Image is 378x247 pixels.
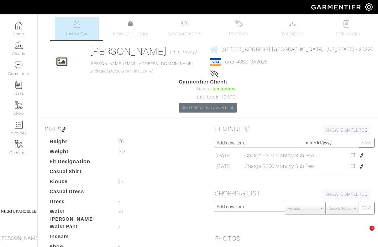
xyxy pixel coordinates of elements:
img: orders-icon-0abe47150d42831381b5fb84f609e132dff9fe21cb692f30cb5eec754e2cba89.png [15,121,23,129]
img: orders-27d20c2124de7fd6de4e0e44c1d41de31381a507db9b33961299e4e07d508b8c.svg [235,20,243,28]
a: SHOW COMPLETED [323,189,371,199]
button: SAVE [359,138,375,148]
span: Wardrobe [281,30,304,38]
img: dashboard-icon-dbcd8f5a0b271acd01030246c82b418ddd0df26cd7fceb0bd07c9910d44c42f6.png [15,22,23,29]
span: ID: #124497 [170,49,197,56]
img: garments-icon-b7da505a4dc4fd61783c78ac3ca0ef83fa9d6f193b1c9dc38574b1d14d53ca28.png [15,140,23,148]
span: Overview [66,30,87,38]
a: Send Reset Password link [179,103,237,113]
img: reminder-icon-8004d30b9f0a5d33ae49ab947aed9ed385cf756f9e5892f1edd6e32f2345188e.png [15,81,23,89]
img: measurements-466bbee1fd09ba9460f595b01e5d73f9e2bff037440d3c8f018324cb6cdf7a4a.svg [181,20,188,28]
h5: SHOPPING LIST [213,187,373,199]
a: Product Library [109,20,153,38]
h5: PHOTOS [213,232,373,245]
span: Product Library [113,30,148,38]
img: todo-9ac3debb85659649dc8f770b8b6100bb5dab4b48dedcbae339e5042a72dfd3cc.svg [343,20,350,28]
a: Measurements [163,17,207,40]
h5: REMINDERS [213,123,373,135]
dt: Casual Shirt [45,168,113,178]
dt: Height [45,138,113,148]
iframe: Intercom live chat [357,226,372,241]
img: clients-icon-6bae9207a08558b7cb47a8932f037763ab4055f8c8b6bfacd5dc20c3e0201464.png [15,41,23,49]
img: comment-icon-a0a6a9ef722e966f86d9cbdc48e553b5cf19dbc54f86b18d962a5391bc8f6eb6.png [15,61,23,69]
span: [STREET_ADDRESS] [GEOGRAPHIC_DATA], [US_STATE] - 23226 [221,47,373,52]
dt: Fit Designation [45,158,113,168]
a: Look Books [324,17,368,40]
span: Garmentier Client: [179,78,237,86]
span: Charge $300 Monthly Sub Fee [244,163,314,170]
dt: Casual Dress [45,188,113,198]
span: Birthday: [DEMOGRAPHIC_DATA] [90,62,193,73]
img: gear-icon-white-bd11855cb880d31180b6d7d6211b90ccbf57a29d726f0c71d8c61bd08dd39cc2.png [365,3,373,11]
span: Measurements [168,30,202,38]
img: pen-cf24a1663064a2ec1b9c1bd2387e9de7a2fa800b781884d57f21acf72779bad2.png [61,127,66,132]
span: [DATE] [215,163,232,170]
dt: Inseam [45,233,113,243]
dt: Waist [PERSON_NAME] [45,208,113,223]
h5: SIZES [42,123,203,135]
dt: Waist Pant [45,223,113,233]
span: 1 [370,226,375,231]
span: [DATE] [215,152,232,159]
span: Invoices [229,30,248,38]
img: pen-cf24a1663064a2ec1b9c1bd2387e9de7a2fa800b781884d57f21acf72779bad2.png [359,153,364,158]
img: visa-934b35602734be37eb7d5d7e5dbcd2044c359bf20a24dc3361ca3fa54326a8a7.png [210,58,221,66]
span: 5'5 [118,138,124,145]
img: garments-icon-b7da505a4dc4fd61783c78ac3ca0ef83fa9d6f193b1c9dc38574b1d14d53ca28.png [15,101,23,109]
a: Invoices [217,17,260,40]
span: Has access [210,86,237,93]
div: Status: [179,86,237,93]
input: Add new item [214,202,285,212]
span: 107 [118,148,126,155]
img: basicinfo-40fd8af6dae0f16599ec9e87c0ef1c0a1fdea2edbe929e3d69a839185d80c458.svg [73,20,81,28]
dt: Weight [45,148,113,158]
span: Needs Now [328,202,350,215]
div: Last Login: [DATE] [179,94,237,101]
a: SHOW COMPLETED [323,125,371,135]
a: xxxx-4380 - 6/2026 [225,59,268,65]
img: pen-cf24a1663064a2ec1b9c1bd2387e9de7a2fa800b781884d57f21acf72779bad2.png [359,164,364,169]
span: Look Books [333,30,360,38]
a: [STREET_ADDRESS] [GEOGRAPHIC_DATA], [US_STATE] - 23226 [210,45,373,53]
a: Overview [55,17,99,40]
dt: Blouse [45,178,113,188]
a: [PERSON_NAME][EMAIL_ADDRESS][DOMAIN_NAME] [90,62,193,66]
a: [PERSON_NAME] [90,46,167,57]
span: 2 [118,198,120,205]
span: 2 [118,223,120,230]
dt: Dress [45,198,113,208]
img: wardrobe-487a4870c1b7c33e795ec22d11cfc2ed9d08956e64fb3008fe2437562e282088.svg [289,20,297,28]
img: garmentier-logo-header-white-b43fb05a5012e4ada735d5af1a66efaba907eab6374d6393d1fbf88cb4ef424d.png [308,2,365,13]
input: Add new item... [214,138,303,148]
span: Retailer [288,202,317,215]
a: Wardrobe [270,17,314,40]
span: Charge $300 Monthly Sub Fee [244,152,314,159]
span: 26 [118,208,123,215]
button: SAVE [359,202,375,214]
span: XS [118,178,124,185]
